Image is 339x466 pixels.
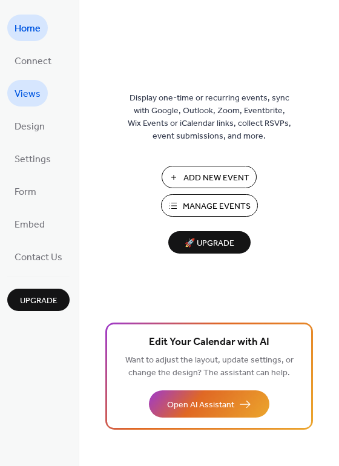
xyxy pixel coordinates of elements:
[7,243,70,270] a: Contact Us
[7,289,70,311] button: Upgrade
[20,295,58,307] span: Upgrade
[161,194,258,217] button: Manage Events
[15,52,51,71] span: Connect
[15,248,62,267] span: Contact Us
[7,178,44,205] a: Form
[15,150,51,169] span: Settings
[7,80,48,107] a: Views
[7,145,58,172] a: Settings
[176,235,243,252] span: 🚀 Upgrade
[167,399,234,412] span: Open AI Assistant
[15,85,41,104] span: Views
[162,166,257,188] button: Add New Event
[7,15,48,41] a: Home
[7,47,59,74] a: Connect
[183,172,249,185] span: Add New Event
[183,200,251,213] span: Manage Events
[15,215,45,235] span: Embed
[15,19,41,39] span: Home
[149,390,269,418] button: Open AI Assistant
[7,211,52,237] a: Embed
[15,183,36,202] span: Form
[125,352,294,381] span: Want to adjust the layout, update settings, or change the design? The assistant can help.
[7,113,52,139] a: Design
[149,334,269,351] span: Edit Your Calendar with AI
[15,117,45,137] span: Design
[128,92,291,143] span: Display one-time or recurring events, sync with Google, Outlook, Zoom, Eventbrite, Wix Events or ...
[168,231,251,254] button: 🚀 Upgrade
